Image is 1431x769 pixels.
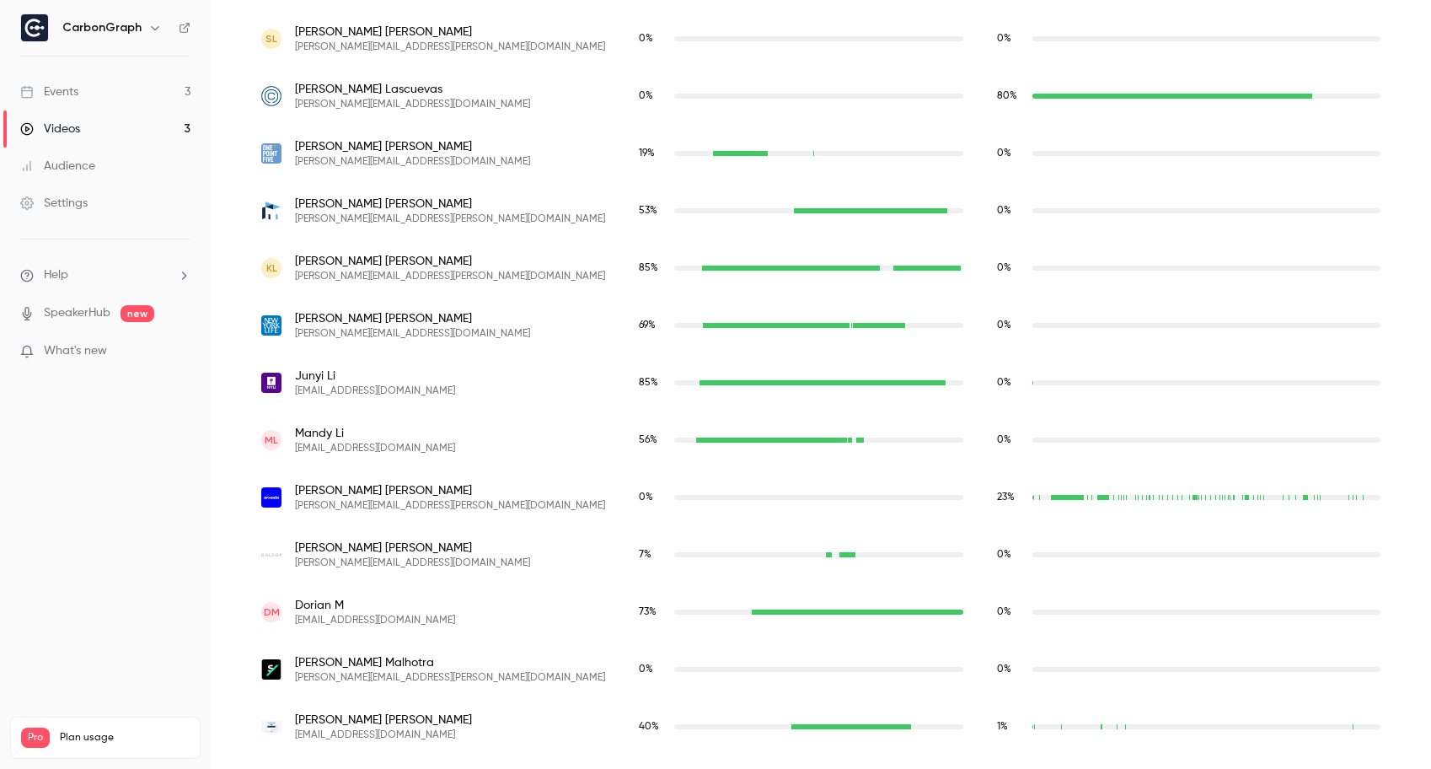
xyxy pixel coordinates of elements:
span: Replay watch time [997,490,1024,505]
span: [EMAIL_ADDRESS][DOMAIN_NAME] [295,729,472,742]
span: Replay watch time [997,146,1024,161]
div: laura@opf.degree [244,125,1397,182]
span: Live watch time [639,490,666,505]
div: marjorie.linares@arxada.com [244,469,1397,526]
span: Replay watch time [997,605,1024,620]
span: 0 % [997,148,1011,159]
img: imt.org [261,201,281,221]
span: 23 % [997,492,1015,503]
span: Junyi Li [295,368,455,384]
span: ML [265,433,278,448]
span: 7 % [639,550,651,560]
span: [PERSON_NAME] Lascuevas [295,81,530,98]
span: [PERSON_NAME] [PERSON_NAME] [295,482,605,499]
img: arxada.com [261,487,281,508]
span: [EMAIL_ADDRESS][DOMAIN_NAME] [295,384,455,398]
span: Live watch time [639,203,666,218]
span: Replay watch time [997,318,1024,333]
span: [PERSON_NAME][EMAIL_ADDRESS][DOMAIN_NAME] [295,327,530,341]
span: [PERSON_NAME][EMAIL_ADDRESS][DOMAIN_NAME] [295,98,530,111]
div: Videos [20,121,80,137]
div: Audience [20,158,95,175]
span: 80 % [997,91,1017,101]
li: help-dropdown-opener [20,266,190,284]
span: Plan usage [60,731,190,745]
div: ladorianmorris@gmail.com [244,583,1397,641]
span: Replay watch time [997,203,1024,218]
img: newyorklife.com [261,315,281,336]
span: 0 % [639,664,653,675]
span: 0 % [997,378,1011,388]
span: [PERSON_NAME][EMAIL_ADDRESS][PERSON_NAME][DOMAIN_NAME] [295,40,605,54]
span: SL [265,31,277,46]
span: Live watch time [639,375,666,390]
span: Live watch time [639,662,666,677]
span: Live watch time [639,261,666,276]
span: 0 % [639,34,653,44]
span: Live watch time [639,719,666,734]
span: KL [266,261,277,276]
span: Live watch time [639,31,666,46]
span: Replay watch time [997,433,1024,448]
iframe: Noticeable Trigger [170,344,190,359]
span: [PERSON_NAME] Malhotra [295,654,605,671]
span: 0 % [639,91,653,101]
span: 0 % [997,263,1011,273]
span: 0 % [997,435,1011,445]
span: Live watch time [639,433,666,448]
span: 69 % [639,320,656,331]
span: 73 % [639,607,657,617]
img: ooloop.co [261,553,281,557]
div: Settings [20,195,88,212]
span: [PERSON_NAME] [PERSON_NAME] [295,712,472,729]
div: Events [20,83,78,100]
div: ethan@pathwaysai.co [244,698,1397,756]
div: eliza@ooloop.co [244,526,1397,583]
span: Replay watch time [997,547,1024,562]
span: Live watch time [639,89,666,104]
span: [PERSON_NAME] [PERSON_NAME] [295,310,530,327]
span: [PERSON_NAME][EMAIL_ADDRESS][DOMAIN_NAME] [295,557,530,570]
span: DM [264,605,280,620]
img: opf.degree [261,143,281,164]
span: 0 % [997,664,1011,675]
span: Live watch time [639,318,666,333]
div: karen.lee@turntown.com [244,239,1397,297]
a: SpeakerHub [44,304,110,322]
span: [PERSON_NAME][EMAIL_ADDRESS][DOMAIN_NAME] [295,155,530,169]
span: [PERSON_NAME][EMAIL_ADDRESS][PERSON_NAME][DOMAIN_NAME] [295,270,605,283]
span: [PERSON_NAME][EMAIL_ADDRESS][PERSON_NAME][DOMAIN_NAME] [295,671,605,685]
span: Replay watch time [997,375,1024,390]
span: Replay watch time [997,89,1024,104]
span: [EMAIL_ADDRESS][DOMAIN_NAME] [295,614,455,627]
span: 56 % [639,435,657,445]
span: [PERSON_NAME] [PERSON_NAME] [295,138,530,155]
div: limand@google.com [244,411,1397,469]
span: 85 % [639,378,658,388]
span: Mandy Li [295,425,455,442]
span: Live watch time [639,605,666,620]
span: Replay watch time [997,261,1024,276]
img: sia-partners.com [261,659,281,680]
span: [PERSON_NAME] [PERSON_NAME] [295,253,605,270]
span: Replay watch time [997,719,1024,734]
span: 0 % [997,34,1011,44]
span: 0 % [639,492,653,503]
span: 0 % [997,607,1011,617]
span: [PERSON_NAME][EMAIL_ADDRESS][PERSON_NAME][DOMAIN_NAME] [295,212,605,226]
div: stephanie.landers@gmail.com [244,10,1397,67]
span: 1 % [997,722,1008,732]
div: brian_m_letts@newyorklife.com [244,297,1397,354]
span: 53 % [639,206,657,216]
div: berta.lascuevas@cclab.org [244,67,1397,125]
img: pathwaysai.co [261,721,281,732]
span: 0 % [997,550,1011,560]
span: [EMAIL_ADDRESS][DOMAIN_NAME] [295,442,455,455]
span: 19 % [639,148,655,159]
img: nyu.edu [261,373,281,393]
img: cclab.org [261,86,281,106]
span: 40 % [639,722,659,732]
span: Replay watch time [997,662,1024,677]
span: Pro [21,728,50,748]
span: Dorian M [295,597,455,614]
